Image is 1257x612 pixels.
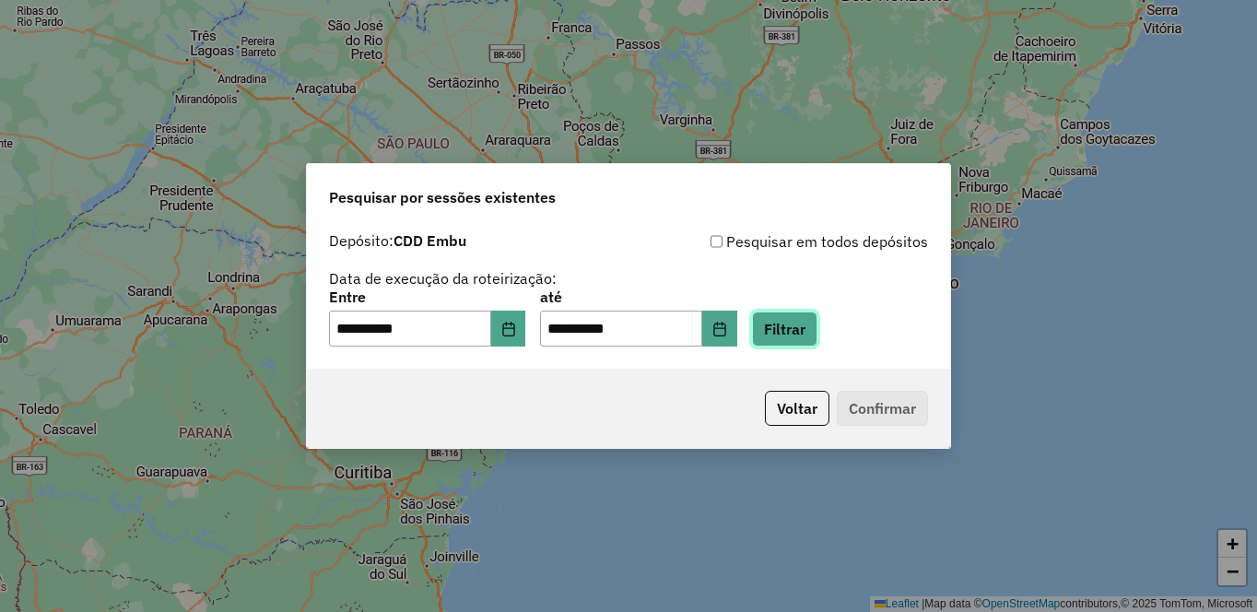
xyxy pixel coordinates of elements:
label: Depósito: [329,229,466,252]
span: Pesquisar por sessões existentes [329,186,556,208]
label: até [540,286,736,308]
label: Data de execução da roteirização: [329,267,557,289]
button: Choose Date [702,311,737,347]
button: Voltar [765,391,829,426]
button: Filtrar [752,312,817,347]
label: Entre [329,286,525,308]
strong: CDD Embu [394,231,466,250]
button: Choose Date [491,311,526,347]
div: Pesquisar em todos depósitos [628,230,928,253]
